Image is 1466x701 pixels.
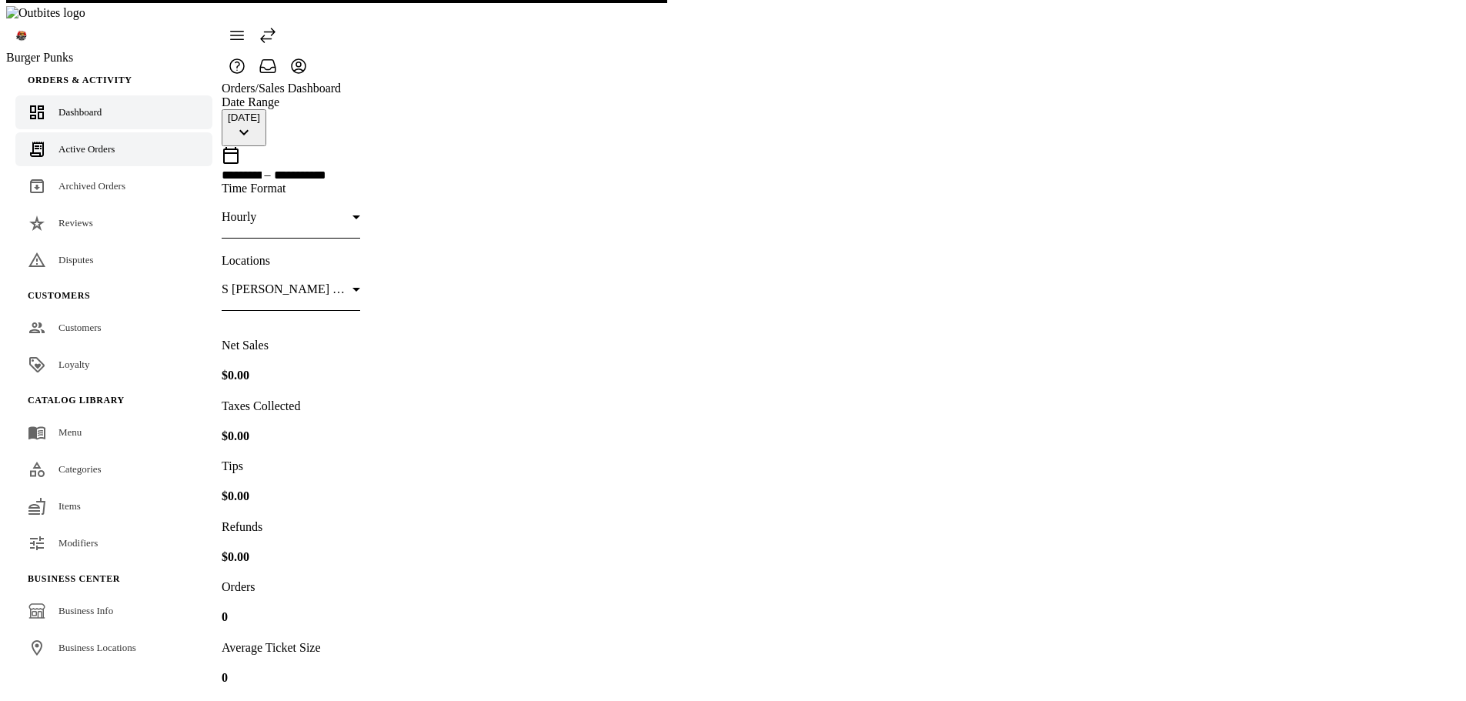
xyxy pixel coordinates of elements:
h4: 0 [222,671,1448,685]
span: Categories [58,463,102,475]
span: Menu [58,426,82,438]
div: Date Range [222,95,1448,109]
div: Time Format [222,182,1448,195]
div: Locations [222,254,1448,268]
span: Customers [58,322,102,333]
h4: $0.00 [222,369,1448,382]
div: Burger Punks [6,51,222,65]
span: Modifiers [58,537,98,549]
span: Disputes [58,254,94,265]
span: Dashboard [58,106,102,118]
span: Customers [28,290,90,301]
a: Sales Dashboard [259,82,341,95]
span: Business Locations [58,642,136,653]
a: Dashboard [15,95,212,129]
img: Outbites logo [6,6,85,20]
div: [DATE] [228,112,260,123]
span: / [255,82,259,95]
a: Items [15,489,212,523]
button: [DATE] [222,109,266,146]
a: Modifiers [15,526,212,560]
span: Archived Orders [58,180,125,192]
p: Average Ticket Size [222,641,1448,655]
span: S [PERSON_NAME] Blvd [222,282,356,295]
span: Business Center [28,573,120,584]
span: Orders & Activity [28,75,132,85]
a: Loyalty [15,348,212,382]
span: Catalog Library [28,395,125,406]
h4: $0.00 [222,489,1448,503]
a: Business Info [15,594,212,628]
a: Business Locations [15,631,212,665]
a: Reviews [15,206,212,240]
span: Business Info [58,605,113,616]
span: Hourly [222,210,256,223]
h4: $0.00 [222,429,1448,443]
a: Orders [222,82,255,95]
a: Archived Orders [15,169,212,203]
span: – [265,168,271,182]
h4: $0.00 [222,550,1448,564]
span: Items [58,500,81,512]
a: Categories [15,452,212,486]
a: Active Orders [15,132,212,166]
a: Customers [15,311,212,345]
p: Net Sales [222,339,1448,352]
a: Disputes [15,243,212,277]
p: Orders [222,580,1448,594]
span: Reviews [58,217,93,229]
p: Refunds [222,520,1448,534]
p: Tips [222,459,1448,473]
a: Menu [15,416,212,449]
span: Loyalty [58,359,89,370]
p: Taxes Collected [222,399,1448,413]
h4: 0 [222,610,1448,624]
span: Active Orders [58,143,115,155]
